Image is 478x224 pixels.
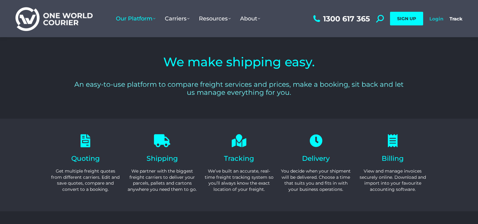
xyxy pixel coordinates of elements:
[204,168,274,192] p: We’ve built an accurate, real-time freight tracking system so you’ll always know the exact locati...
[357,155,428,162] h2: Billing
[204,155,274,162] h2: Tracking
[50,168,121,192] p: Get multiple freight quotes from different carriers. Edit and save quotes, compare and convert to...
[15,6,93,31] img: One World Courier
[50,155,121,162] h2: Quoting
[235,9,265,28] a: About
[116,15,156,22] span: Our Platform
[127,168,198,192] p: We partner with the biggest freight carriers to deliver your parcels, pallets and cartons anywher...
[240,15,260,22] span: About
[312,15,370,23] a: 1300 617 365
[429,16,443,22] a: Login
[449,16,463,22] a: Track
[281,168,351,192] p: You decide when your shipment will be delivered. Choose a time that suits you and fits in with yo...
[357,168,428,192] p: View and manage invoices securely online. Download and import into your favourite accounting soft...
[390,12,423,25] a: SIGN UP
[194,9,235,28] a: Resources
[127,155,198,162] h2: Shipping
[111,9,160,28] a: Our Platform
[73,56,406,68] h2: We make shipping easy.
[160,9,194,28] a: Carriers
[397,16,416,21] span: SIGN UP
[165,15,190,22] span: Carriers
[199,15,231,22] span: Resources
[281,155,351,162] h2: Delivery
[73,81,406,97] h2: An easy-to-use platform to compare freight services and prices, make a booking, sit back and let ...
